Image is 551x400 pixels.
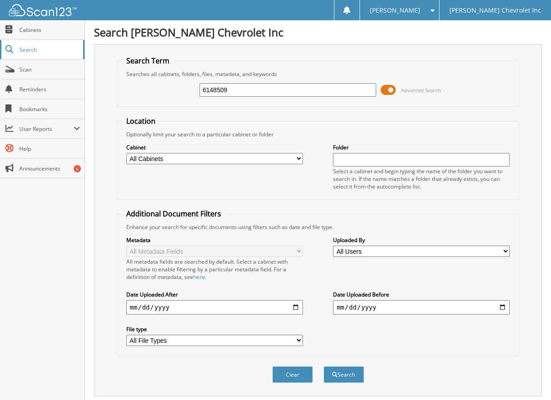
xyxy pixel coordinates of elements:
legend: Search Term [122,56,174,66]
label: Cabinet [126,144,303,151]
input: end [333,300,510,315]
label: Metadata [126,236,303,244]
div: Enhance your search for specific documents using filters such as date and file type. [122,223,514,231]
div: Searches all cabinets, folders, files, metadata, and keywords [122,70,514,78]
img: scan123-logo-white.svg [9,4,76,16]
div: 6 [74,165,81,172]
label: Folder [333,144,510,151]
span: [PERSON_NAME] Chevrolet Inc [449,8,541,13]
span: Announcements [19,165,80,172]
span: Scan [19,66,80,73]
label: Uploaded By [333,236,510,244]
legend: Additional Document Filters [122,209,226,219]
span: Reminders [19,85,80,93]
h1: Search [PERSON_NAME] Chevrolet Inc [94,25,542,40]
span: Advanced Search [401,87,441,94]
button: Search [324,366,364,383]
span: Help [19,145,80,153]
span: User Reports [19,125,74,133]
span: [PERSON_NAME] [370,8,420,13]
legend: Location [122,116,160,126]
button: Clear [272,366,313,383]
input: start [126,300,303,315]
label: File type [126,325,303,333]
div: Optionally limit your search to a particular cabinet or folder [122,130,514,138]
div: All metadata fields are searched by default. Select a cabinet with metadata to enable filtering b... [126,258,303,281]
iframe: Chat Widget [506,357,551,400]
label: Date Uploaded Before [333,291,510,298]
a: here [193,273,205,281]
span: Cabinets [19,26,80,34]
span: Bookmarks [19,105,80,113]
span: Search [19,46,79,54]
div: Select a cabinet and begin typing the name of the folder you want to search in. If the name match... [333,167,510,190]
label: Date Uploaded After [126,291,303,298]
